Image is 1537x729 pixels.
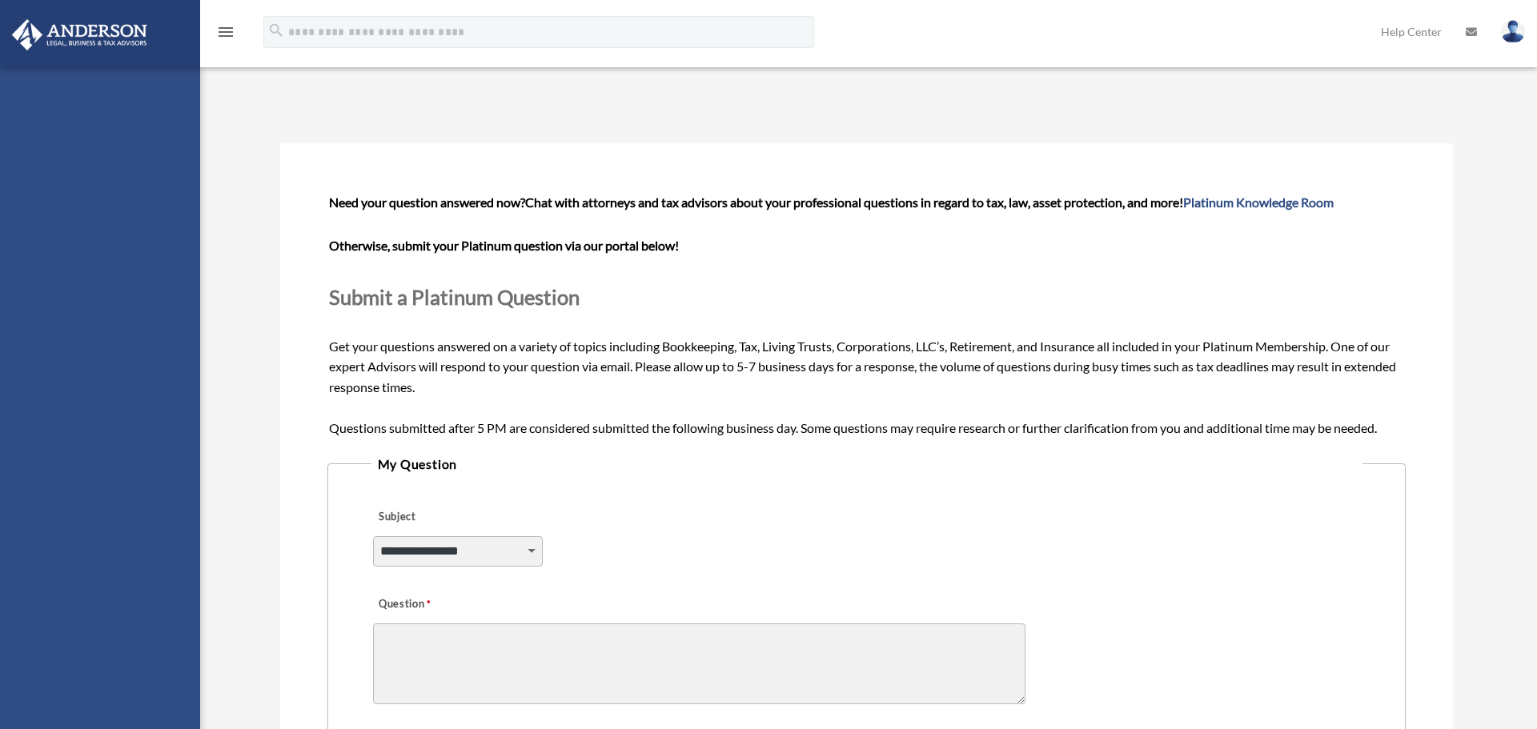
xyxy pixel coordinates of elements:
[1501,20,1525,43] img: User Pic
[7,19,152,50] img: Anderson Advisors Platinum Portal
[329,194,525,210] span: Need your question answered now?
[373,594,497,616] label: Question
[1183,194,1334,210] a: Platinum Knowledge Room
[525,194,1334,210] span: Chat with attorneys and tax advisors about your professional questions in regard to tax, law, ass...
[329,194,1405,435] span: Get your questions answered on a variety of topics including Bookkeeping, Tax, Living Trusts, Cor...
[371,453,1362,475] legend: My Question
[373,506,525,528] label: Subject
[216,28,235,42] a: menu
[216,22,235,42] i: menu
[329,238,679,253] b: Otherwise, submit your Platinum question via our portal below!
[329,285,580,309] span: Submit a Platinum Question
[267,22,285,39] i: search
